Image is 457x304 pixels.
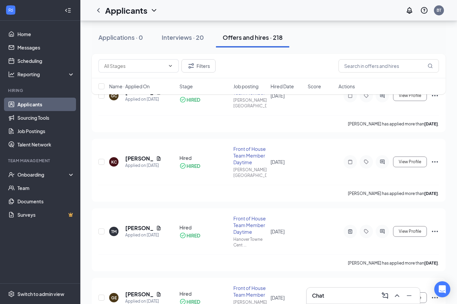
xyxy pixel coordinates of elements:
svg: Note [346,159,354,165]
h3: Chat [312,292,324,299]
div: Open Intercom Messenger [434,281,450,297]
div: Front of House Team Member Daytime [233,215,266,235]
svg: ChevronDown [150,6,158,14]
svg: ChevronUp [393,292,401,300]
div: [PERSON_NAME][GEOGRAPHIC_DATA] [233,97,266,109]
span: [DATE] [271,159,285,165]
button: View Profile [393,226,427,237]
div: Hired [179,155,229,161]
svg: Document [156,156,161,161]
svg: Minimize [405,292,413,300]
div: Front of House Team Member [233,285,266,298]
span: View Profile [399,160,421,164]
div: Offers and hires · 218 [223,33,283,41]
span: Actions [338,83,355,90]
svg: Tag [362,229,370,234]
div: Reporting [17,71,75,78]
div: Hanover Towne Cent ... [233,236,266,248]
a: Job Postings [17,124,75,138]
svg: CheckmarkCircle [179,232,186,239]
div: HIRED [186,232,200,239]
h5: [PERSON_NAME] [125,155,153,162]
svg: MagnifyingGlass [428,63,433,69]
a: SurveysCrown [17,208,75,221]
svg: Ellipses [431,227,439,235]
div: TM [111,229,117,234]
div: HIRED [186,163,200,169]
svg: Filter [187,62,195,70]
svg: QuestionInfo [420,6,428,14]
a: Home [17,27,75,41]
a: Documents [17,195,75,208]
div: KC [111,159,117,165]
input: All Stages [104,62,165,70]
div: Applications · 0 [98,33,143,41]
svg: ActiveNote [346,229,354,234]
span: [DATE] [271,228,285,234]
span: Score [308,83,321,90]
b: [DATE] [424,261,438,266]
svg: Document [156,225,161,231]
a: Team [17,181,75,195]
button: View Profile [393,157,427,167]
div: Interviews · 20 [162,33,204,41]
input: Search in offers and hires [338,59,439,73]
svg: Collapse [65,7,71,14]
svg: ChevronDown [168,63,173,69]
p: [PERSON_NAME] has applied more than . [348,191,439,196]
svg: CheckmarkCircle [179,163,186,169]
svg: Settings [8,291,15,297]
div: Switch to admin view [17,291,64,297]
svg: ActiveChat [378,159,386,165]
p: [PERSON_NAME] has applied more than . [348,260,439,266]
div: GE [111,295,117,301]
div: Hired [179,224,229,231]
a: Talent Network [17,138,75,151]
svg: ChevronLeft [94,6,102,14]
div: Team Management [8,158,73,164]
h5: [PERSON_NAME] [125,224,153,232]
a: Sourcing Tools [17,111,75,124]
div: [PERSON_NAME][GEOGRAPHIC_DATA] [233,167,266,178]
div: BT [437,7,441,13]
svg: ComposeMessage [381,292,389,300]
div: Applied on [DATE] [125,162,161,169]
svg: UserCheck [8,171,15,178]
a: Messages [17,41,75,54]
svg: Ellipses [431,294,439,302]
span: Hired Date [271,83,294,90]
a: Applicants [17,98,75,111]
button: ChevronUp [392,290,402,301]
button: Minimize [404,290,414,301]
button: ComposeMessage [380,290,390,301]
h5: [PERSON_NAME] [125,291,153,298]
svg: ActiveChat [378,229,386,234]
span: View Profile [399,229,421,234]
button: Filter Filters [181,59,216,73]
h1: Applicants [105,5,147,16]
svg: Notifications [405,6,413,14]
b: [DATE] [424,121,438,126]
span: Stage [179,83,193,90]
span: Job posting [233,83,258,90]
div: Applied on [DATE] [125,232,161,238]
div: Front of House Team Member Daytime [233,145,266,166]
svg: Analysis [8,71,15,78]
svg: Document [156,292,161,297]
div: Hired [179,290,229,297]
p: [PERSON_NAME] has applied more than . [348,121,439,127]
b: [DATE] [424,191,438,196]
svg: Tag [362,159,370,165]
span: [DATE] [271,295,285,301]
div: Hiring [8,88,73,93]
svg: WorkstreamLogo [7,7,14,13]
div: Onboarding [17,171,69,178]
span: Name · Applied On [109,83,150,90]
svg: Ellipses [431,158,439,166]
a: Scheduling [17,54,75,68]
